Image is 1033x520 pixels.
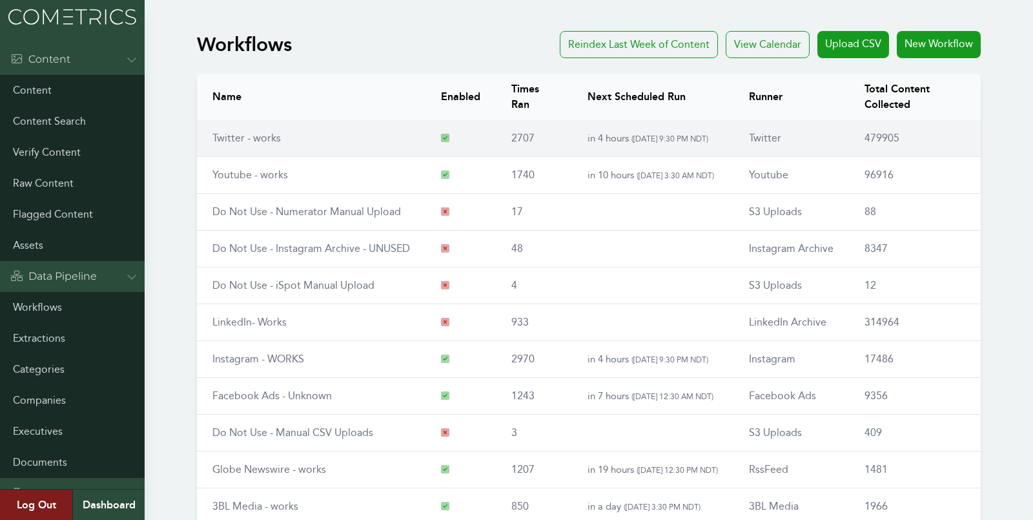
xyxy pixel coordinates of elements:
[425,74,496,120] th: Enabled
[849,267,981,304] td: 12
[212,426,373,439] a: Do Not Use - Manual CSV Uploads
[496,74,571,120] th: Times Ran
[212,132,281,144] a: Twitter - works
[817,31,889,58] a: Upload CSV
[733,194,849,231] td: S3 Uploads
[496,231,571,267] td: 48
[212,316,287,328] a: LinkedIn- Works
[496,341,571,378] td: 2970
[624,502,701,512] span: ( [DATE] 3:30 PM NDT )
[496,194,571,231] td: 17
[849,378,981,415] td: 9356
[849,231,981,267] td: 8347
[588,130,718,146] p: in 4 hours
[637,465,718,475] span: ( [DATE] 12:30 PM NDT )
[212,169,288,181] a: Youtube - works
[733,415,849,452] td: S3 Uploads
[212,242,410,255] a: Do Not Use - Instagram Archive - UNUSED
[733,267,849,304] td: S3 Uploads
[496,120,571,157] td: 2707
[212,390,332,402] a: Facebook Ads - Unknown
[849,304,981,341] td: 314964
[849,341,981,378] td: 17486
[10,486,63,501] div: Admin
[588,499,718,514] p: in a day
[733,74,849,120] th: Runner
[726,31,810,58] div: View Calendar
[212,463,326,475] a: Globe Newswire - works
[560,31,718,58] a: Reindex Last Week of Content
[10,52,70,67] div: Content
[637,171,714,180] span: ( [DATE] 3:30 AM NDT )
[496,267,571,304] td: 4
[849,120,981,157] td: 479905
[197,74,425,120] th: Name
[588,388,718,404] p: in 7 hours
[733,452,849,488] td: RssFeed
[733,304,849,341] td: LinkedIn Archive
[496,378,571,415] td: 1243
[733,157,849,194] td: Youtube
[588,462,718,477] p: in 19 hours
[588,167,718,183] p: in 10 hours
[496,415,571,452] td: 3
[496,452,571,488] td: 1207
[849,74,981,120] th: Total Content Collected
[588,351,718,367] p: in 4 hours
[733,341,849,378] td: Instagram
[733,120,849,157] td: Twitter
[849,415,981,452] td: 409
[212,205,401,218] a: Do Not Use - Numerator Manual Upload
[897,31,981,58] a: New Workflow
[496,157,571,194] td: 1740
[10,269,97,284] div: Data Pipeline
[849,194,981,231] td: 88
[572,74,733,120] th: Next Scheduled Run
[212,353,304,365] a: Instagram - WORKS
[212,279,374,291] a: Do Not Use - iSpot Manual Upload
[197,33,292,56] h1: Workflows
[733,378,849,415] td: Facebook Ads
[496,304,571,341] td: 933
[849,452,981,488] td: 1481
[733,231,849,267] td: Instagram Archive
[631,391,713,401] span: ( [DATE] 12:30 AM NDT )
[72,490,145,520] a: Dashboard
[849,157,981,194] td: 96916
[212,500,298,512] a: 3BL Media - works
[631,355,708,364] span: ( [DATE] 9:30 PM NDT )
[631,134,708,143] span: ( [DATE] 9:30 PM NDT )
